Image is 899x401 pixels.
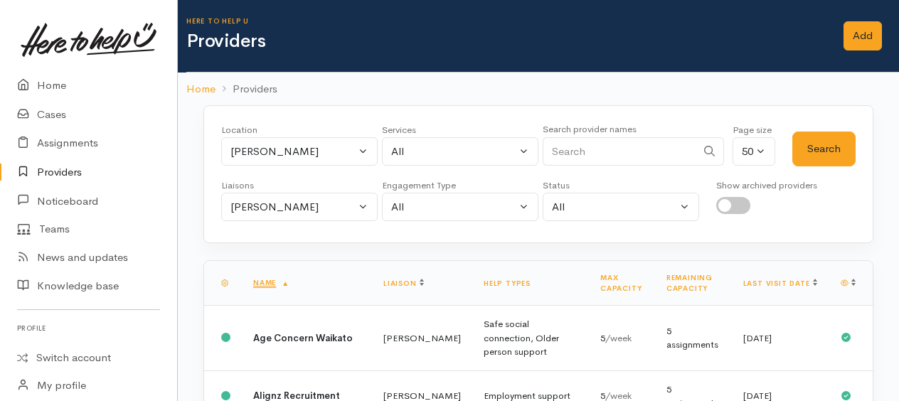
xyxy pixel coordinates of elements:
input: Search [543,137,696,166]
td: Safe social connection, Older person support [472,306,589,371]
h1: Providers [186,31,826,52]
div: All [391,199,516,215]
a: Help types [484,279,531,288]
a: Remaining capacity [666,273,713,293]
a: Home [186,81,216,97]
div: [PERSON_NAME] [230,199,356,215]
button: Hamilton [221,137,378,166]
li: Providers [216,81,277,97]
div: Show archived providers [716,178,817,193]
div: Services [382,123,538,137]
button: Kyleigh Pike [221,193,378,222]
div: Engagement Type [382,178,538,193]
button: Search [792,132,856,166]
div: 5 [600,331,644,346]
b: Age Concern Waikato [253,332,353,344]
nav: breadcrumb [178,73,899,106]
a: Max capacity [600,273,642,293]
div: 50 [742,144,753,160]
div: [PERSON_NAME] [230,144,356,160]
div: Page size [733,123,775,137]
td: [DATE] [732,306,829,371]
a: Last visit date [743,279,817,288]
div: All [391,144,516,160]
a: Liaison [383,279,424,288]
div: Liaisons [221,178,378,193]
button: All [543,193,699,222]
a: Add [844,21,882,50]
button: All [382,137,538,166]
div: 5 assignments [666,324,720,352]
div: All [552,199,677,215]
button: All [382,193,538,222]
a: Name [253,278,289,287]
h6: Profile [17,319,160,338]
span: /week [605,332,632,344]
small: Search provider names [543,123,637,135]
div: Status [543,178,699,193]
button: 50 [733,137,775,166]
td: [PERSON_NAME] [372,306,472,371]
h6: Here to help u [186,17,826,25]
div: Location [221,123,378,137]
